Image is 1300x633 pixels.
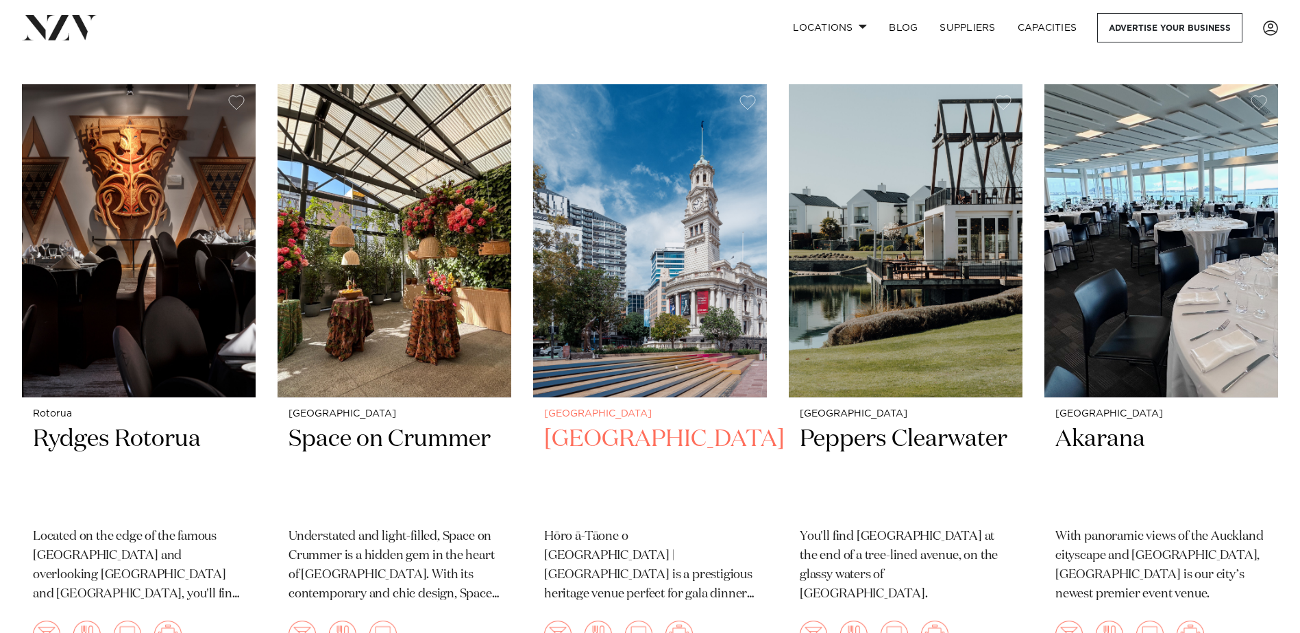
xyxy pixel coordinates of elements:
small: [GEOGRAPHIC_DATA] [1055,409,1267,419]
p: Understated and light-filled, Space on Crummer is a hidden gem in the heart of [GEOGRAPHIC_DATA].... [289,527,500,604]
h2: Peppers Clearwater [800,424,1011,517]
h2: Akarana [1055,424,1267,517]
h2: [GEOGRAPHIC_DATA] [544,424,756,517]
img: nzv-logo.png [22,15,97,40]
a: Capacities [1007,13,1088,42]
a: SUPPLIERS [929,13,1006,42]
small: [GEOGRAPHIC_DATA] [289,409,500,419]
a: BLOG [878,13,929,42]
p: With panoramic views of the Auckland cityscape and [GEOGRAPHIC_DATA], [GEOGRAPHIC_DATA] is our ci... [1055,527,1267,604]
p: Located on the edge of the famous [GEOGRAPHIC_DATA] and overlooking [GEOGRAPHIC_DATA] and [GEOGRA... [33,527,245,604]
small: Rotorua [33,409,245,419]
a: Locations [782,13,878,42]
a: Advertise your business [1097,13,1242,42]
h2: Rydges Rotorua [33,424,245,517]
p: You'll find [GEOGRAPHIC_DATA] at the end of a tree-lined avenue, on the glassy waters of [GEOGRAP... [800,527,1011,604]
p: Hōro ā-Tāone o [GEOGRAPHIC_DATA] | [GEOGRAPHIC_DATA] is a prestigious heritage venue perfect for ... [544,527,756,604]
small: [GEOGRAPHIC_DATA] [800,409,1011,419]
h2: Space on Crummer [289,424,500,517]
small: [GEOGRAPHIC_DATA] [544,409,756,419]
